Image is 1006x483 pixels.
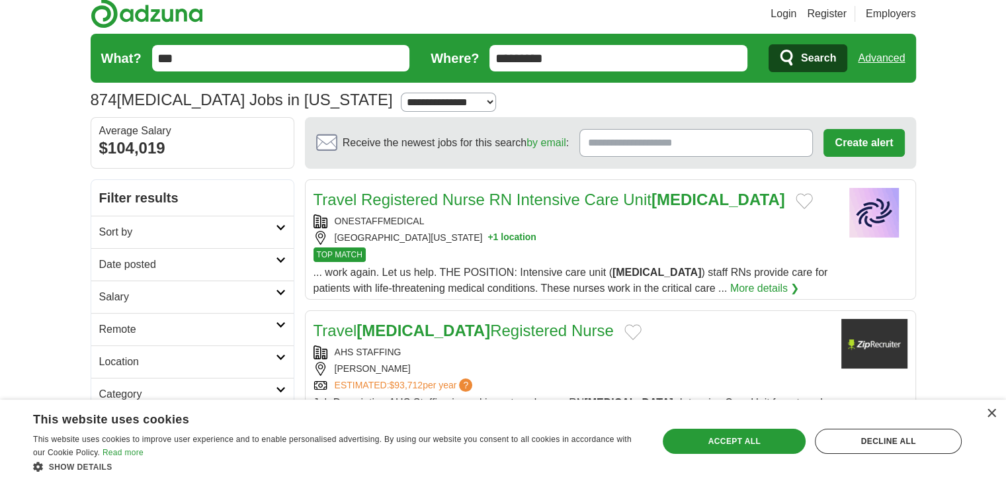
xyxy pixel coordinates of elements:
a: ESTIMATED:$93,712per year? [335,378,476,392]
span: + [487,231,493,245]
div: [GEOGRAPHIC_DATA][US_STATE] [314,231,831,245]
span: $93,712 [389,380,423,390]
strong: [MEDICAL_DATA] [612,267,702,278]
h2: Remote [99,322,276,337]
button: +1 location [487,231,536,245]
span: Search [801,45,836,71]
a: Sort by [91,216,294,248]
img: Company logo [841,188,907,238]
a: More details ❯ [730,281,800,296]
div: $104,019 [99,136,286,160]
span: Show details [49,462,112,472]
div: ONESTAFFMEDICAL [314,214,831,228]
button: Add to favorite jobs [796,193,813,209]
a: Login [771,6,796,22]
a: Travel Registered Nurse RN Intensive Care Unit[MEDICAL_DATA] [314,191,785,208]
h2: Sort by [99,224,276,240]
a: Category [91,378,294,410]
div: AHS STAFFING [314,345,831,359]
div: [PERSON_NAME] [314,362,831,376]
div: This website uses cookies [33,408,607,427]
h2: Category [99,386,276,402]
div: Close [986,409,996,419]
button: Add to favorite jobs [624,324,642,340]
label: Where? [431,48,479,68]
button: Search [769,44,847,72]
span: TOP MATCH [314,247,366,262]
div: Show details [33,460,640,473]
h2: Salary [99,289,276,305]
a: Remote [91,313,294,345]
a: Register [807,6,847,22]
h2: Filter results [91,180,294,216]
span: This website uses cookies to improve user experience and to enable personalised advertising. By u... [33,435,632,457]
h2: Date posted [99,257,276,273]
a: Salary [91,281,294,313]
strong: [MEDICAL_DATA] [356,322,490,339]
span: ... work again. Let us help. THE POSITION: Intensive care unit ( ) staff RNs provide care for pat... [314,267,828,294]
a: Date posted [91,248,294,281]
div: Decline all [815,429,962,454]
span: 874 [91,88,117,112]
a: by email [526,137,566,148]
strong: [MEDICAL_DATA] [584,397,673,408]
div: Accept all [663,429,806,454]
a: Travel[MEDICAL_DATA]Registered Nurse [314,322,614,339]
span: Receive the newest jobs for this search : [343,135,569,151]
a: Advanced [858,45,905,71]
label: What? [101,48,142,68]
span: Job Description AHS Staffing is seeking a travel nurse RN - Intensive Care Unit for a travel nurs... [314,397,827,472]
a: Location [91,345,294,378]
a: Employers [866,6,916,22]
span: ? [459,378,472,392]
strong: [MEDICAL_DATA] [651,191,785,208]
div: Average Salary [99,126,286,136]
img: Company logo [841,319,907,369]
h1: [MEDICAL_DATA] Jobs in [US_STATE] [91,91,393,109]
a: Read more, opens a new window [103,448,144,457]
h2: Location [99,354,276,370]
button: Create alert [823,129,904,157]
